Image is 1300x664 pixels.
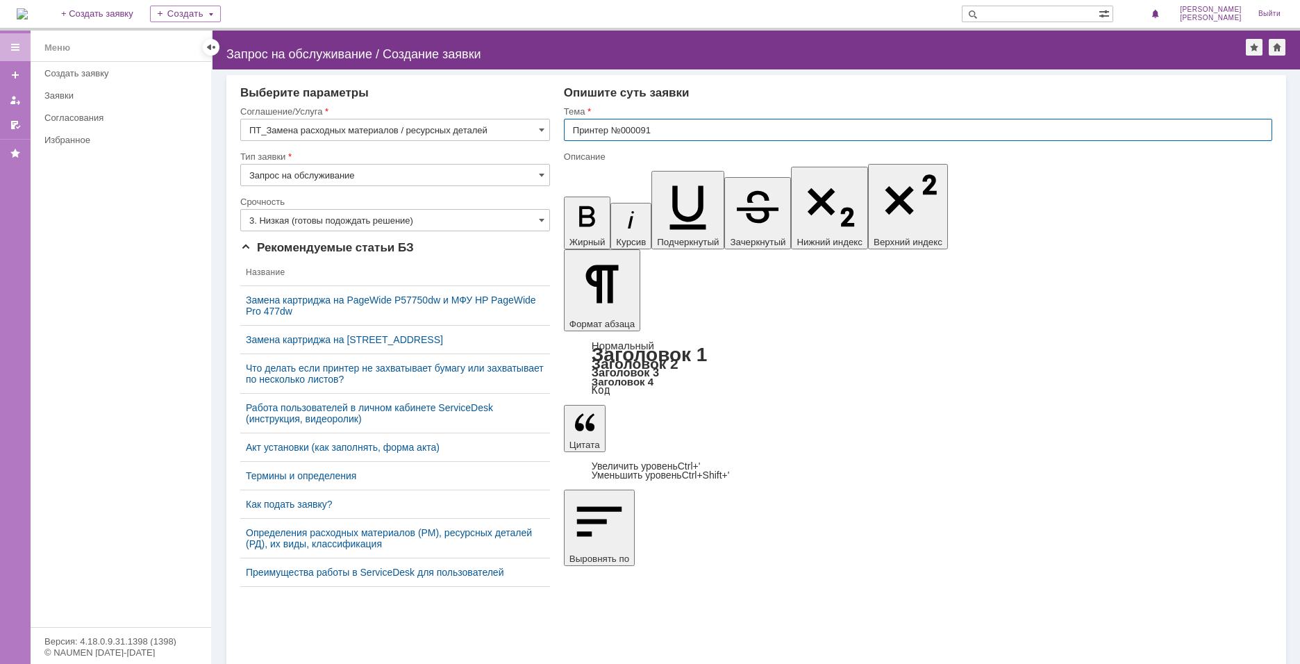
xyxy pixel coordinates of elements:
span: Рекомендуемые статьи БЗ [240,241,414,254]
button: Жирный [564,197,611,249]
a: Заголовок 1 [592,344,708,365]
div: Тема [564,107,1269,116]
span: [PERSON_NAME] [1180,6,1242,14]
button: Цитата [564,405,606,452]
span: Верхний индекс [874,237,942,247]
div: Запрос на обслуживание / Создание заявки [226,47,1246,61]
a: Определения расходных материалов (РМ), ресурсных деталей (РД), их виды, классификация [246,527,544,549]
a: Мои согласования [4,114,26,136]
div: Заявки [44,90,203,101]
div: Тип заявки [240,152,547,161]
th: Название [240,259,550,286]
div: Меню [44,40,70,56]
div: Скрыть меню [203,39,219,56]
div: Описание [564,152,1269,161]
span: Подчеркнутый [657,237,719,247]
span: Цитата [569,440,600,450]
a: Что делать если принтер не захватывает бумагу или захватывает по несколько листов? [246,363,544,385]
a: Согласования [39,107,208,128]
div: Версия: 4.18.0.9.31.1398 (1398) [44,637,197,646]
a: Заголовок 2 [592,356,678,372]
span: Формат абзаца [569,319,635,329]
a: Код [592,384,610,397]
span: Расширенный поиск [1099,6,1112,19]
div: Избранное [44,135,187,145]
a: Заголовок 4 [592,376,653,388]
a: Создать заявку [4,64,26,86]
span: Ctrl+Shift+' [682,470,730,481]
span: Выберите параметры [240,86,369,99]
span: Ctrl+' [678,460,701,472]
a: Decrease [592,470,730,481]
div: Добавить в избранное [1246,39,1262,56]
span: Курсив [616,237,646,247]
span: Зачеркнутый [730,237,785,247]
a: Создать заявку [39,63,208,84]
a: Заголовок 3 [592,366,659,379]
div: Согласования [44,113,203,123]
button: Курсив [610,203,651,249]
button: Выровнять по [564,490,635,566]
a: Заявки [39,85,208,106]
a: Акт установки (как заполнять, форма акта) [246,442,544,453]
div: © NAUMEN [DATE]-[DATE] [44,648,197,657]
span: Жирный [569,237,606,247]
a: Increase [592,460,701,472]
a: Преимущества работы в ServiceDesk для пользователей [246,567,544,578]
button: Нижний индекс [791,167,868,249]
a: Замена картриджа на [STREET_ADDRESS] [246,334,544,345]
a: Перейти на домашнюю страницу [17,8,28,19]
span: [PERSON_NAME] [1180,14,1242,22]
div: Срочность [240,197,547,206]
div: Соглашение/Услуга [240,107,547,116]
div: Цитата [564,462,1272,480]
span: Выровнять по [569,554,629,564]
div: Формат абзаца [564,341,1272,395]
div: Сделать домашней страницей [1269,39,1285,56]
button: Подчеркнутый [651,171,724,249]
img: logo [17,8,28,19]
button: Верхний индекс [868,164,948,249]
button: Зачеркнутый [724,177,791,249]
a: Нормальный [592,340,654,351]
a: Термины и определения [246,470,544,481]
div: Создать заявку [44,68,203,78]
a: Замена картриджа на PageWide P57750dw и МФУ HP PageWide Pro 477dw [246,294,544,317]
span: Опишите суть заявки [564,86,690,99]
a: Работа пользователей в личном кабинете ServiceDesk (инструкция, видеоролик) [246,402,544,424]
a: Мои заявки [4,89,26,111]
div: Создать [150,6,221,22]
button: Формат абзаца [564,249,640,331]
span: Нижний индекс [797,237,862,247]
a: Как подать заявку? [246,499,544,510]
